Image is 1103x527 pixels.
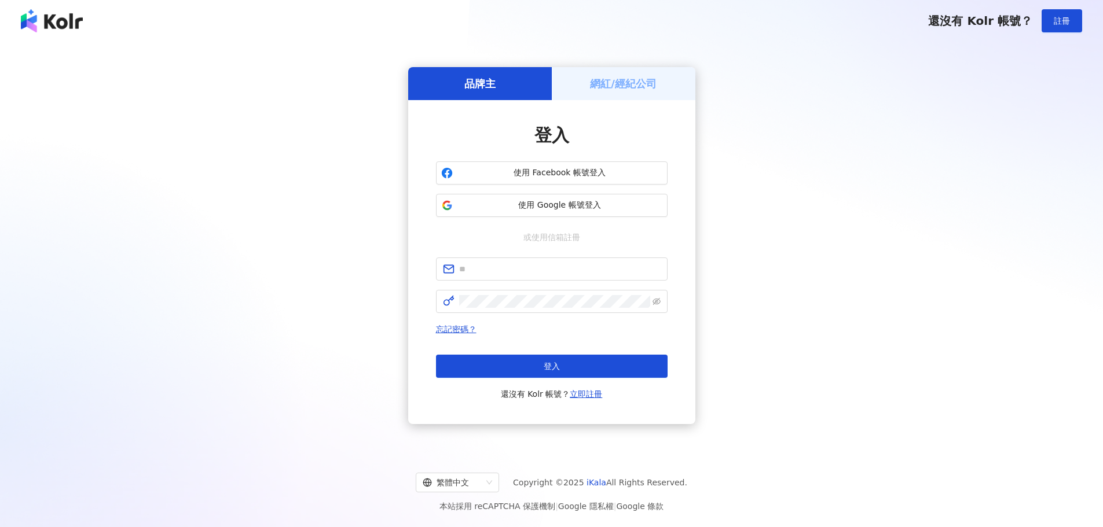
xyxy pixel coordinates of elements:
[616,502,664,511] a: Google 條款
[439,499,664,513] span: 本站採用 reCAPTCHA 保護機制
[544,362,560,371] span: 登入
[653,297,661,305] span: eye-invisible
[457,167,662,179] span: 使用 Facebook 帳號登入
[513,476,687,489] span: Copyright © 2025 All Rights Reserved.
[614,502,617,511] span: |
[515,231,588,244] span: 或使用信箱註冊
[558,502,614,511] a: Google 隱私權
[590,76,657,91] h5: 網紅/經紀公司
[457,200,662,211] span: 使用 Google 帳號登入
[570,389,602,399] a: 立即註冊
[1054,16,1070,25] span: 註冊
[928,14,1032,28] span: 還沒有 Kolr 帳號？
[436,194,668,217] button: 使用 Google 帳號登入
[436,325,477,334] a: 忘記密碼？
[464,76,496,91] h5: 品牌主
[1042,9,1082,32] button: 註冊
[21,9,83,32] img: logo
[555,502,558,511] span: |
[501,387,603,401] span: 還沒有 Kolr 帳號？
[534,125,569,145] span: 登入
[436,161,668,185] button: 使用 Facebook 帳號登入
[423,473,482,492] div: 繁體中文
[587,478,606,487] a: iKala
[436,355,668,378] button: 登入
